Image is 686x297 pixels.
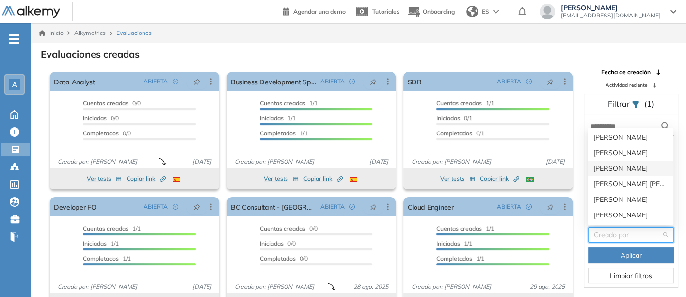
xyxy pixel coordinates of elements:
[588,130,673,145] div: Laura Corredor
[436,225,482,232] span: Cuentas creadas
[173,204,178,210] span: check-circle
[407,197,453,216] a: Cloud Engineer
[116,29,152,37] span: Evaluaciones
[260,130,308,137] span: 1/1
[264,173,299,184] button: Ver tests
[436,99,494,107] span: 1/1
[74,29,106,36] span: Alkymetrics
[260,130,296,137] span: Completados
[497,202,521,211] span: ABIERTA
[370,78,377,85] span: pushpin
[601,68,651,77] span: Fecha de creación
[547,203,554,211] span: pushpin
[526,177,534,182] img: BRA
[320,77,344,86] span: ABIERTA
[173,79,178,84] span: check-circle
[480,173,519,184] button: Copiar link
[407,157,495,166] span: Creado por: [PERSON_NAME]
[231,157,318,166] span: Creado por: [PERSON_NAME]
[350,177,357,182] img: ESP
[436,240,460,247] span: Iniciadas
[9,38,19,40] i: -
[480,174,519,183] span: Copiar link
[303,174,343,183] span: Copiar link
[83,240,107,247] span: Iniciadas
[83,115,107,122] span: Iniciadas
[436,99,482,107] span: Cuentas creadas
[593,194,668,205] div: [PERSON_NAME]
[189,282,215,291] span: [DATE]
[260,255,308,262] span: 0/0
[283,5,346,16] a: Agendar una demo
[593,210,668,220] div: [PERSON_NAME]
[260,225,318,232] span: 0/0
[542,157,569,166] span: [DATE]
[365,157,392,166] span: [DATE]
[407,282,495,291] span: Creado por: [PERSON_NAME]
[83,115,119,122] span: 0/0
[39,29,64,37] a: Inicio
[173,177,180,182] img: ESP
[370,203,377,211] span: pushpin
[260,115,296,122] span: 1/1
[593,179,668,189] div: [PERSON_NAME] [PERSON_NAME] Sichaca [PERSON_NAME]
[497,77,521,86] span: ABIERTA
[407,72,421,91] a: SDR
[436,255,484,262] span: 1/1
[83,225,141,232] span: 1/1
[186,74,207,89] button: pushpin
[588,176,673,192] div: Lizeth Cristina Sichaca Guzman
[407,1,455,22] button: Onboarding
[231,282,318,291] span: Creado por: [PERSON_NAME]
[588,192,673,207] div: Priscila Lazaro
[363,74,384,89] button: pushpin
[561,4,661,12] span: [PERSON_NAME]
[526,79,532,84] span: check-circle
[231,72,317,91] a: Business Development Specialist
[193,78,200,85] span: pushpin
[260,115,284,122] span: Iniciadas
[260,99,318,107] span: 1/1
[83,225,128,232] span: Cuentas creadas
[606,82,647,89] span: Actividad reciente
[436,115,460,122] span: Iniciadas
[436,130,484,137] span: 0/1
[363,199,384,214] button: pushpin
[83,255,131,262] span: 1/1
[83,99,128,107] span: Cuentas creadas
[260,225,305,232] span: Cuentas creadas
[54,72,95,91] a: Data Analyst
[540,199,561,214] button: pushpin
[423,8,455,15] span: Onboarding
[127,174,166,183] span: Copiar link
[87,173,122,184] button: Ver tests
[547,78,554,85] span: pushpin
[260,240,284,247] span: Iniciadas
[540,74,561,89] button: pushpin
[588,268,674,283] button: Limpiar filtros
[41,49,140,60] h3: Evaluaciones creadas
[436,240,472,247] span: 1/1
[144,202,168,211] span: ABIERTA
[466,6,478,17] img: world
[593,163,668,174] div: [PERSON_NAME]
[440,173,475,184] button: Ver tests
[493,10,499,14] img: arrow
[561,12,661,19] span: [EMAIL_ADDRESS][DOMAIN_NAME]
[588,145,673,161] div: Daniel Vergara
[320,202,344,211] span: ABIERTA
[349,282,392,291] span: 28 ago. 2025
[54,197,96,216] a: Developer FO
[83,99,141,107] span: 0/0
[193,203,200,211] span: pushpin
[436,225,494,232] span: 1/1
[610,270,652,281] span: Limpiar filtros
[588,247,674,263] button: Aplicar
[189,157,215,166] span: [DATE]
[83,130,131,137] span: 0/0
[260,240,296,247] span: 0/0
[231,197,317,216] a: BC Consultant - [GEOGRAPHIC_DATA]
[482,7,489,16] span: ES
[436,115,472,122] span: 0/1
[303,173,343,184] button: Copiar link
